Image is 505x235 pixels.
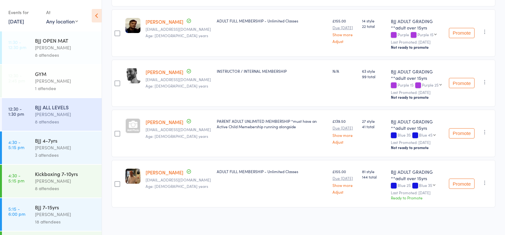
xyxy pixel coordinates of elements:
[125,18,140,33] img: image1652887344.png
[332,169,357,194] div: £155.00
[35,177,96,185] div: [PERSON_NAME]
[391,68,444,81] div: BJJ ADULT GRADING **adult over 15yrs
[35,77,96,85] div: [PERSON_NAME]
[362,174,386,180] span: 144 total
[391,183,444,189] div: Blue 2S
[146,27,212,31] small: talksoft@btinternet.com
[2,65,102,97] a: 12:30 -2:45 pmGYM[PERSON_NAME]1 attendee
[46,18,78,25] div: Any location
[35,218,96,225] div: 18 attendees
[8,73,25,83] time: 12:30 - 2:45 pm
[391,83,444,88] div: Purple 1S
[146,169,183,176] a: [PERSON_NAME]
[146,77,212,82] small: tedmanoskar@gmail.com
[362,18,386,23] span: 14 style
[8,139,24,150] time: 4:30 - 5:15 pm
[146,178,212,182] small: Danielwimborne@hotmil.com
[391,140,444,145] small: Last Promoted: [DATE]
[125,68,140,83] img: image1731695477.png
[332,126,357,130] small: Due [DATE]
[332,25,357,30] small: Due [DATE]
[2,165,102,197] a: 4:30 -5:15 pmKickboxing 7-10yrs[PERSON_NAME]8 attendees
[419,133,433,137] div: Blue 4S
[146,133,208,139] span: Age: [DEMOGRAPHIC_DATA] years
[146,18,183,25] a: [PERSON_NAME]
[449,28,475,38] button: Promote
[449,78,475,88] button: Promote
[417,32,433,37] div: Purple 1S
[35,144,96,151] div: [PERSON_NAME]
[46,7,78,18] div: At
[35,111,96,118] div: [PERSON_NAME]
[35,44,96,51] div: [PERSON_NAME]
[2,131,102,164] a: 4:30 -5:15 pmBJJ 4-7yrs[PERSON_NAME]3 attendees
[332,32,357,37] a: Show more
[2,98,102,131] a: 12:30 -1:30 pmBJJ ALL LEVELS[PERSON_NAME]8 attendees
[332,39,357,43] a: Adjust
[419,183,432,187] div: Blue 3S
[35,137,96,144] div: BJJ 4-7yrs
[146,183,208,189] span: Age: [DEMOGRAPHIC_DATA] years
[8,7,40,18] div: Events for
[146,33,208,38] span: Age: [DEMOGRAPHIC_DATA] years
[332,140,357,144] a: Adjust
[217,169,327,174] div: ADULT FULL MEMBERSHIP - Unlimited Classes
[362,169,386,174] span: 81 style
[35,185,96,192] div: 8 attendees
[391,90,444,95] small: Last Promoted: [DATE]
[391,133,444,138] div: Blue 3S
[35,85,96,92] div: 1 attendee
[2,31,102,64] a: 11:30 -12:30 pmBJJ OPEN MAT[PERSON_NAME]8 attendees
[391,18,444,31] div: BJJ ADULT GRADING **adult over 15yrs
[332,183,357,187] a: Show more
[391,145,444,150] div: Not ready to promote
[8,18,24,25] a: [DATE]
[391,32,444,38] div: Purple
[362,124,386,129] span: 41 total
[8,173,24,183] time: 4:30 - 5:15 pm
[125,169,140,184] img: image1691750521.png
[35,104,96,111] div: BJJ ALL LEVELS
[391,95,444,100] div: Not ready to promote
[35,118,96,125] div: 8 attendees
[391,169,444,181] div: BJJ ADULT GRADING **adult over 15yrs
[35,151,96,159] div: 3 attendees
[217,68,327,74] div: INSTRUCTOR / INTERNAL MEMBERSHIP
[362,68,386,74] span: 63 style
[362,74,386,79] span: 99 total
[391,190,444,195] small: Last Promoted: [DATE]
[332,68,357,74] div: N/A
[35,51,96,59] div: 8 attendees
[35,70,96,77] div: GYM
[8,106,24,116] time: 12:30 - 1:30 pm
[391,118,444,131] div: BJJ ADULT GRADING **adult over 15yrs
[332,133,357,137] a: Show more
[391,40,444,44] small: Last Promoted: [DATE]
[2,198,102,231] a: 5:15 -6:00 pmBJJ 7-15yrs[PERSON_NAME]18 attendees
[35,211,96,218] div: [PERSON_NAME]
[449,128,475,138] button: Promote
[391,45,444,50] div: Not ready to promote
[217,118,327,129] div: PARENT ADULT UNLIMITED MEMBERSHIP *must have an Active Child Memebership running alongside
[146,119,183,125] a: [PERSON_NAME]
[422,83,439,87] div: Purple 2S
[332,18,357,43] div: £155.00
[146,83,208,88] span: Age: [DEMOGRAPHIC_DATA] years
[35,204,96,211] div: BJJ 7-15yrs
[332,176,357,180] small: Due [DATE]
[35,170,96,177] div: Kickboxing 7-10yrs
[362,23,386,29] span: 22 total
[362,118,386,124] span: 27 style
[35,37,96,44] div: BJJ OPEN MAT
[8,39,26,50] time: 11:30 - 12:30 pm
[146,127,212,132] small: Hrthwaites@gmail.com
[332,190,357,194] a: Adjust
[8,206,25,216] time: 5:15 - 6:00 pm
[449,179,475,189] button: Promote
[391,195,444,200] div: Ready to Promote
[217,18,327,23] div: ADULT FULL MEMBERSHIP - Unlimited Classes
[146,69,183,75] a: [PERSON_NAME]
[332,118,357,144] div: £139.50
